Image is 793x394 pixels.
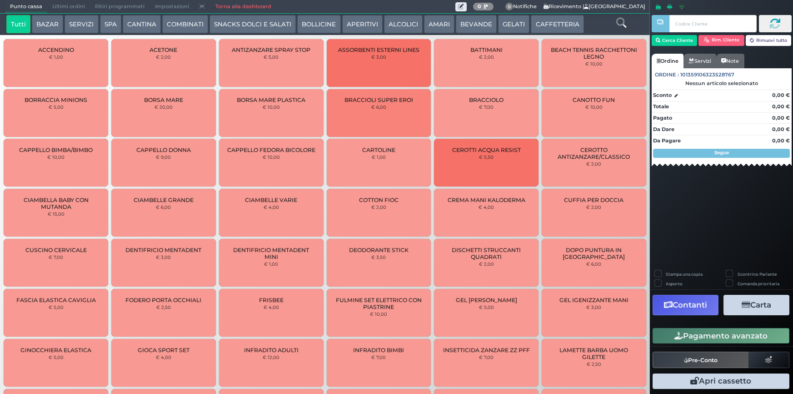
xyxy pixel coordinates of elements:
[11,197,100,210] span: CIAMBELLA BABY CON MUTANDA
[585,61,603,66] small: € 10,00
[144,96,183,103] span: BORSA MARE
[49,254,63,260] small: € 7,00
[136,146,191,153] span: CAPPELLO DONNA
[259,297,284,303] span: FRISBEE
[549,46,638,60] span: BEACH TENNIS RACCHETTONI LEGNO
[342,15,383,33] button: APERITIVI
[232,46,310,53] span: ANTIZANZARE SPRAY STOP
[156,254,171,260] small: € 3,00
[669,15,756,32] input: Codice Cliente
[65,15,98,33] button: SERVIZI
[156,304,171,310] small: € 2,50
[38,46,74,53] span: ACCENDINO
[666,271,703,277] label: Stampa una copia
[424,15,454,33] button: AMARI
[25,96,87,103] span: BORRACCIA MINIONS
[772,137,790,144] strong: 0,00 €
[371,354,386,360] small: € 7,00
[652,54,683,68] a: Ordine
[498,15,529,33] button: GELATI
[5,0,47,13] span: Punto cassa
[371,254,386,260] small: € 3,50
[123,15,161,33] button: CANTINA
[49,304,64,310] small: € 5,00
[559,297,628,303] span: GEL IGENIZZANTE MANI
[150,46,177,53] span: ACETONE
[362,146,395,153] span: CARTOLINE
[263,104,280,110] small: € 10,00
[653,103,669,110] strong: Totale
[49,54,63,60] small: € 1,00
[772,103,790,110] strong: 0,00 €
[263,354,279,360] small: € 12,00
[653,126,674,132] strong: Da Dare
[47,0,90,13] span: Ultimi ordini
[370,311,387,317] small: € 10,00
[245,197,297,203] span: CIAMBELLE VARIE
[244,347,299,354] span: INFRADITO ADULTI
[680,71,734,79] span: 101359106323528767
[150,0,194,13] span: Impostazioni
[479,154,494,160] small: € 5,50
[456,297,517,303] span: GEL [PERSON_NAME]
[549,347,638,360] span: LAMETTE BARBA UOMO GILETTE
[456,15,497,33] button: BEVANDE
[162,15,208,33] button: COMBINATI
[653,328,789,343] button: Pagamento avanzato
[478,3,481,10] b: 0
[155,104,173,110] small: € 20,00
[652,35,698,46] button: Cerca Cliente
[264,54,279,60] small: € 5,00
[359,197,399,203] span: COTTON FIOC
[49,104,64,110] small: € 5,00
[371,104,386,110] small: € 6,00
[125,247,201,253] span: DENTIFRICIO MENTADENT
[470,46,503,53] span: BATTIMANI
[746,35,792,46] button: Rimuovi tutto
[134,197,194,203] span: CIAMBELLE GRANDE
[156,154,171,160] small: € 9,00
[772,115,790,121] strong: 0,00 €
[100,15,121,33] button: SPA
[125,297,201,303] span: FODERO PORTA OCCHIALI
[698,35,744,46] button: Rim. Cliente
[344,96,413,103] span: BRACCIOLI SUPER EROI
[32,15,63,33] button: BAZAR
[653,374,789,389] button: Apri cassetto
[683,54,716,68] a: Servizi
[479,104,494,110] small: € 7,00
[264,261,278,267] small: € 1,00
[49,354,64,360] small: € 5,00
[452,146,521,153] span: CEROTTI ACQUA RESIST
[264,304,279,310] small: € 4,00
[47,154,65,160] small: € 10,00
[297,15,340,33] button: BOLLICINE
[263,154,280,160] small: € 10,00
[371,204,386,210] small: € 2,00
[16,297,96,303] span: FASCIA ELASTICA CAVIGLIA
[448,197,525,203] span: CREMA MANI KALODERMA
[156,204,171,210] small: € 6,00
[586,161,601,167] small: € 2,00
[156,354,171,360] small: € 4,00
[549,146,638,160] span: CEROTTO ANTIZANZARE/CLASSICO
[653,352,749,368] button: Pre-Conto
[586,304,601,310] small: € 3,00
[479,354,494,360] small: € 7,00
[772,92,790,98] strong: 0,00 €
[653,295,718,315] button: Contanti
[652,80,792,86] div: Nessun articolo selezionato
[237,96,305,103] span: BORSA MARE PLASTICA
[653,91,672,99] strong: Sconto
[90,0,150,13] span: Ritiri programmati
[549,247,638,260] span: DOPO PUNTURA IN [GEOGRAPHIC_DATA]
[738,281,779,287] label: Comanda prioritaria
[573,96,615,103] span: CANOTTO FUN
[156,54,171,60] small: € 2,00
[653,115,672,121] strong: Pagato
[138,347,190,354] span: GIOCA SPORT SET
[25,247,87,253] span: CUSCINO CERVICALE
[443,347,530,354] span: INSETTICIDA ZANZARE ZZ PFF
[384,15,423,33] button: ALCOLICI
[338,46,419,53] span: ASSORBENTI ESTERNI LINES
